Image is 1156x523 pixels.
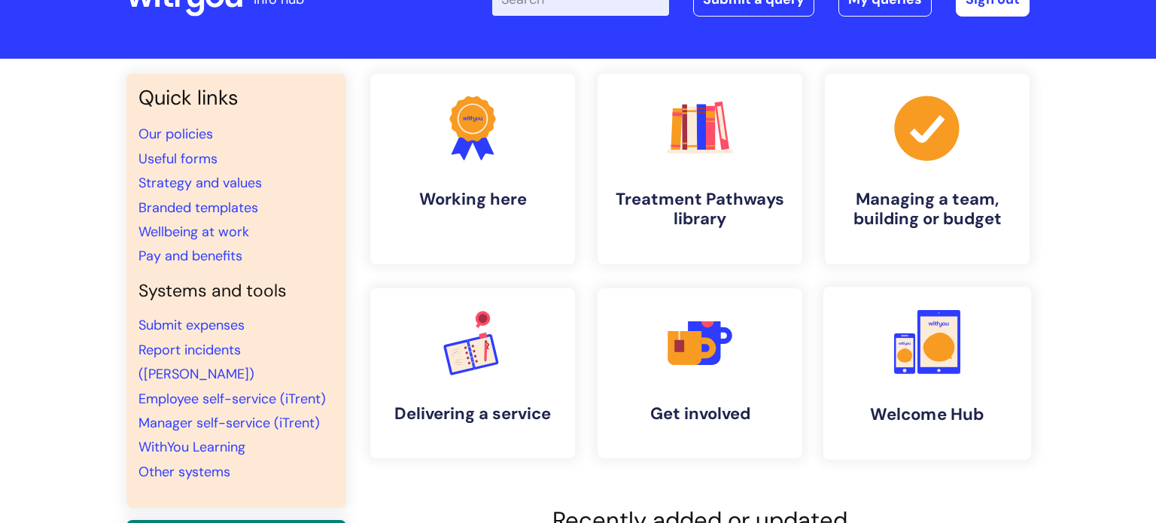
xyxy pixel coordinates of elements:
h4: Working here [382,190,563,209]
a: Managing a team, building or budget [825,74,1030,264]
a: Delivering a service [370,288,575,458]
a: WithYou Learning [138,438,245,456]
a: Submit expenses [138,316,245,334]
h4: Managing a team, building or budget [837,190,1018,230]
h4: Treatment Pathways library [610,190,790,230]
a: Our policies [138,125,213,143]
a: Useful forms [138,150,218,168]
h3: Quick links [138,86,334,110]
a: Other systems [138,463,230,481]
a: Get involved [598,288,802,458]
a: Strategy and values [138,174,262,192]
h4: Get involved [610,404,790,424]
a: Report incidents ([PERSON_NAME]) [138,341,254,383]
a: Manager self-service (iTrent) [138,414,320,432]
a: Welcome Hub [823,287,1031,460]
a: Employee self-service (iTrent) [138,390,326,408]
a: Branded templates [138,199,258,217]
a: Working here [370,74,575,264]
h4: Welcome Hub [835,404,1019,424]
h4: Systems and tools [138,281,334,302]
a: Pay and benefits [138,247,242,265]
a: Treatment Pathways library [598,74,802,264]
a: Wellbeing at work [138,223,249,241]
h4: Delivering a service [382,404,563,424]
